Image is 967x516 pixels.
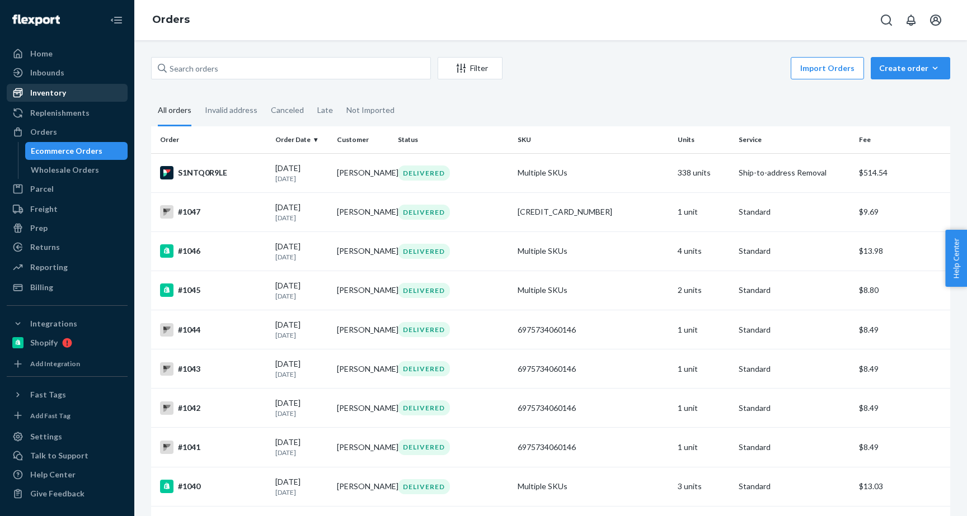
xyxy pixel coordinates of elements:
[7,200,128,218] a: Freight
[25,161,128,179] a: Wholesale Orders
[30,87,66,98] div: Inventory
[30,282,53,293] div: Billing
[205,96,257,125] div: Invalid address
[739,245,849,257] p: Standard
[31,145,102,157] div: Ecommerce Orders
[7,428,128,446] a: Settings
[855,389,950,428] td: $8.49
[855,231,950,271] td: $13.98
[673,271,735,310] td: 2 units
[7,180,128,198] a: Parcel
[30,488,85,499] div: Give Feedback
[160,205,266,219] div: #1047
[30,126,57,138] div: Orders
[924,9,947,31] button: Open account menu
[275,370,327,379] p: [DATE]
[855,126,950,153] th: Fee
[160,480,266,493] div: #1040
[160,283,266,297] div: #1045
[673,310,735,349] td: 1 unit
[30,337,58,348] div: Shopify
[160,362,266,376] div: #1043
[739,481,849,492] p: Standard
[513,153,673,192] td: Multiple SKUs
[398,283,450,298] div: DELIVERED
[30,183,54,195] div: Parcel
[673,192,735,231] td: 1 unit
[332,231,393,271] td: [PERSON_NAME]
[855,428,950,467] td: $8.49
[739,285,849,296] p: Standard
[151,126,271,153] th: Order
[7,386,128,404] button: Fast Tags
[398,244,450,259] div: DELIVERED
[275,174,327,183] p: [DATE]
[317,96,333,125] div: Late
[30,107,90,119] div: Replenishments
[105,9,128,31] button: Close Navigation
[275,163,327,183] div: [DATE]
[160,323,266,337] div: #1044
[275,448,327,457] p: [DATE]
[7,356,128,372] a: Add Integration
[275,358,327,379] div: [DATE]
[739,363,849,375] p: Standard
[673,467,735,506] td: 3 units
[513,271,673,310] td: Multiple SKUs
[7,84,128,102] a: Inventory
[160,401,266,415] div: #1042
[398,322,450,337] div: DELIVERED
[518,403,669,414] div: 6975734060146
[871,57,950,79] button: Create order
[673,231,735,271] td: 4 units
[900,9,922,31] button: Open notifications
[739,206,849,217] p: Standard
[513,467,673,506] td: Multiple SKUs
[945,230,967,287] button: Help Center
[879,63,942,74] div: Create order
[7,238,128,256] a: Returns
[513,126,673,153] th: SKU
[30,67,64,78] div: Inbounds
[275,213,327,223] p: [DATE]
[855,467,950,506] td: $13.03
[275,319,327,340] div: [DATE]
[30,242,60,253] div: Returns
[734,126,854,153] th: Service
[30,318,77,329] div: Integrations
[332,389,393,428] td: [PERSON_NAME]
[275,397,327,418] div: [DATE]
[275,291,327,301] p: [DATE]
[398,205,450,220] div: DELIVERED
[160,441,266,454] div: #1041
[30,469,76,480] div: Help Center
[275,330,327,340] p: [DATE]
[7,123,128,141] a: Orders
[30,389,66,400] div: Fast Tags
[739,324,849,335] p: Standard
[30,431,62,442] div: Settings
[518,442,669,453] div: 6975734060146
[518,363,669,375] div: 6975734060146
[398,165,450,181] div: DELIVERED
[673,153,735,192] td: 338 units
[7,466,128,484] a: Help Center
[518,206,669,217] div: [CREDIT_CARD_NUMBER]
[332,428,393,467] td: [PERSON_NAME]
[855,271,950,310] td: $8.80
[7,64,128,82] a: Inbounds
[12,15,60,26] img: Flexport logo
[875,9,898,31] button: Open Search Box
[855,153,950,192] td: $514.54
[7,485,128,503] button: Give Feedback
[332,192,393,231] td: [PERSON_NAME]
[855,310,950,349] td: $8.49
[513,231,673,271] td: Multiple SKUs
[30,450,88,461] div: Talk to Support
[143,4,199,36] ol: breadcrumbs
[518,324,669,335] div: 6975734060146
[7,447,128,465] a: Talk to Support
[337,135,389,144] div: Customer
[7,258,128,276] a: Reporting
